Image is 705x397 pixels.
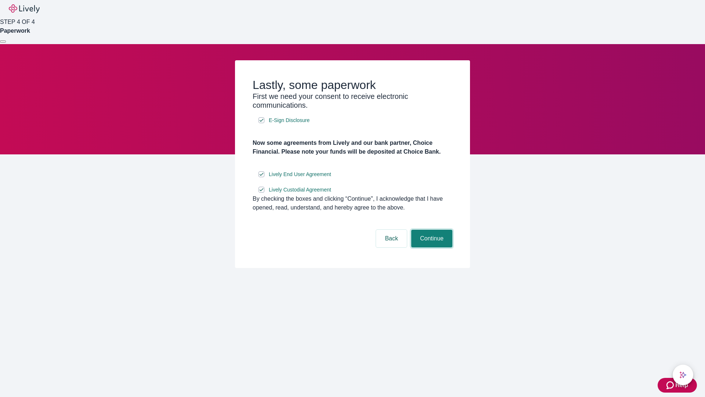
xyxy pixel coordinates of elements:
[253,92,452,110] h3: First we need your consent to receive electronic communications.
[9,4,40,13] img: Lively
[376,230,407,247] button: Back
[267,116,311,125] a: e-sign disclosure document
[269,186,331,194] span: Lively Custodial Agreement
[666,381,675,390] svg: Zendesk support icon
[411,230,452,247] button: Continue
[675,381,688,390] span: Help
[267,170,333,179] a: e-sign disclosure document
[269,171,331,178] span: Lively End User Agreement
[269,117,310,124] span: E-Sign Disclosure
[253,194,452,212] div: By checking the boxes and clicking “Continue", I acknowledge that I have opened, read, understand...
[673,365,693,385] button: chat
[267,185,333,194] a: e-sign disclosure document
[253,78,452,92] h2: Lastly, some paperwork
[658,378,697,393] button: Zendesk support iconHelp
[679,371,687,379] svg: Lively AI Assistant
[253,139,452,156] h4: Now some agreements from Lively and our bank partner, Choice Financial. Please note your funds wi...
